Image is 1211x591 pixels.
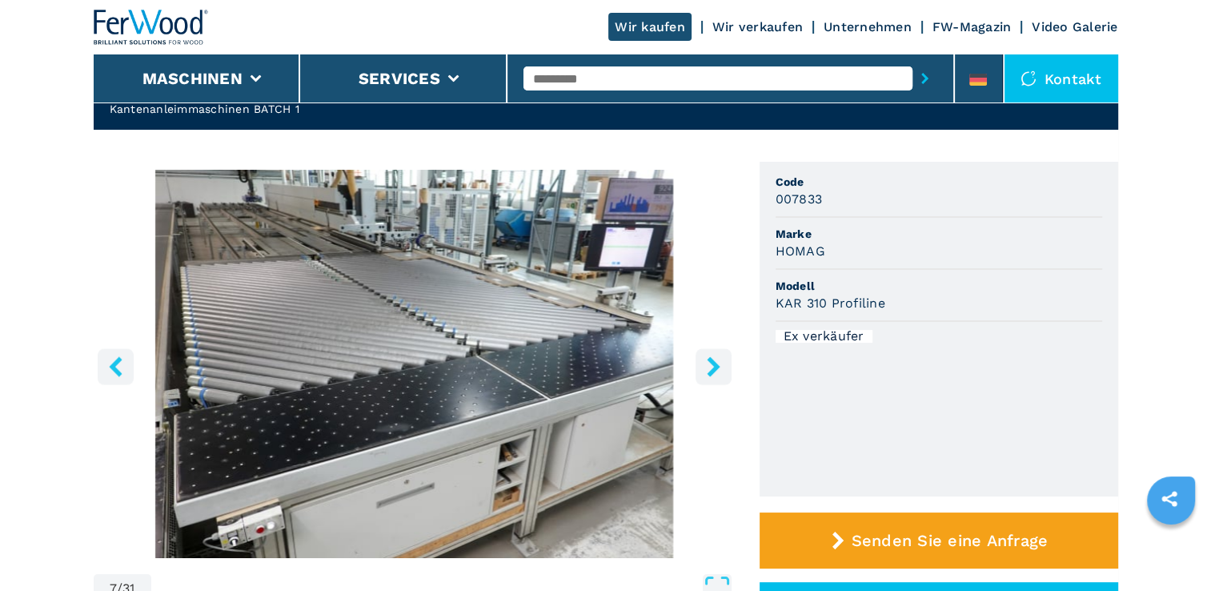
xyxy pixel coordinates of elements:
a: Video Galerie [1032,19,1117,34]
h2: Kantenanleimmaschinen BATCH 1 [110,101,386,117]
img: Kontakt [1021,70,1037,86]
h3: 007833 [776,190,823,208]
img: Kantenanleimmaschinen BATCH 1 HOMAG KAR 310 Profiline [94,170,736,558]
button: Maschinen [142,69,243,88]
span: Marke [776,226,1102,242]
a: Unternehmen [824,19,912,34]
iframe: Chat [1143,519,1199,579]
button: submit-button [912,60,937,97]
a: Wir verkaufen [712,19,803,34]
h3: HOMAG [776,242,825,260]
span: Senden Sie eine Anfrage [851,531,1048,550]
span: Modell [776,278,1102,294]
img: Ferwood [94,10,209,45]
button: Senden Sie eine Anfrage [760,513,1118,569]
button: left-button [98,348,134,384]
span: Code [776,174,1102,190]
button: Services [359,69,440,88]
div: Ex verkäufer [776,330,872,343]
a: FW-Magazin [932,19,1012,34]
h3: KAR 310 Profiline [776,294,885,312]
a: sharethis [1149,479,1189,519]
div: Kontakt [1004,54,1118,103]
a: Wir kaufen [608,13,692,41]
button: right-button [696,348,732,384]
div: Go to Slide 7 [94,170,736,558]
